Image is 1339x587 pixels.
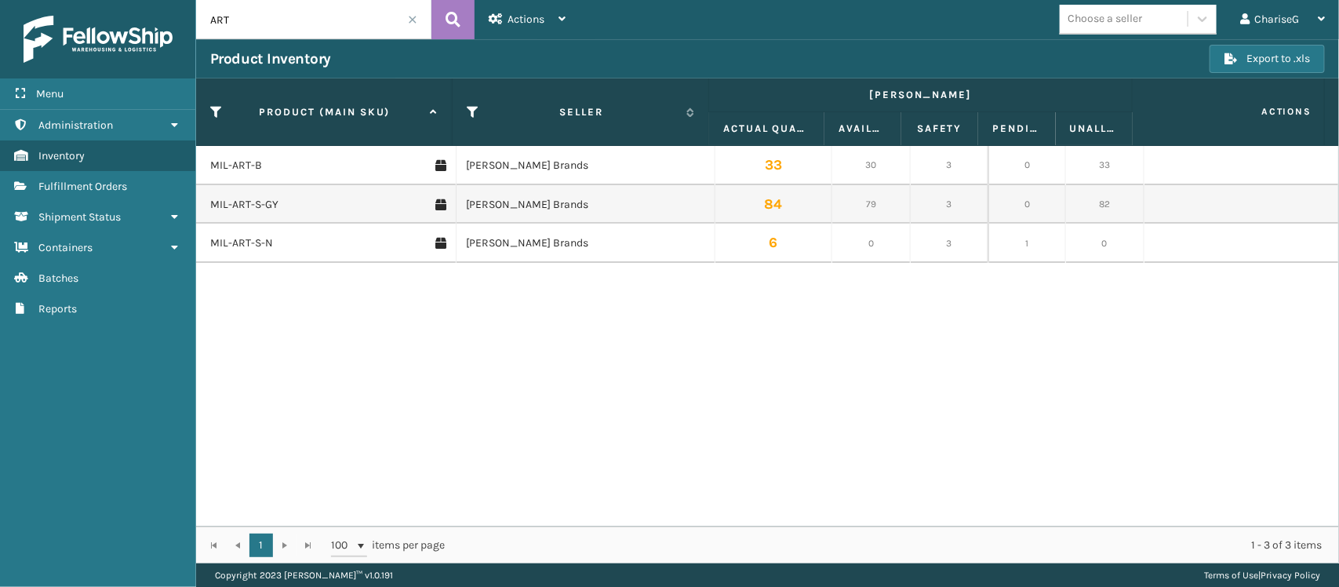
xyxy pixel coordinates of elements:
a: Terms of Use [1204,570,1258,581]
span: Actions [508,13,544,26]
td: 33 [715,146,832,185]
span: Menu [36,87,64,100]
td: 82 [1066,185,1144,224]
span: 100 [331,538,355,553]
button: Export to .xls [1210,45,1325,73]
span: Shipment Status [38,210,121,224]
span: Containers [38,241,93,254]
label: Safety [915,122,963,136]
a: MIL-ART-S-GY [210,197,278,213]
span: items per page [331,534,446,557]
td: 79 [832,185,910,224]
p: Copyright 2023 [PERSON_NAME]™ v 1.0.191 [215,563,393,587]
a: Privacy Policy [1261,570,1320,581]
label: [PERSON_NAME] [723,88,1118,102]
div: | [1204,563,1320,587]
td: 3 [911,146,988,185]
span: Fulfillment Orders [38,180,127,193]
span: Administration [38,118,113,132]
h3: Product Inventory [210,49,331,68]
a: MIL-ART-B [210,158,262,173]
td: 84 [715,185,832,224]
td: 0 [832,224,910,263]
span: Actions [1137,99,1321,125]
td: 0 [988,185,1066,224]
label: Seller [484,105,679,119]
a: 1 [249,534,273,557]
td: 6 [715,224,832,263]
span: Inventory [38,149,85,162]
td: 1 [988,224,1066,263]
td: 0 [1066,224,1144,263]
label: Unallocated [1070,122,1118,136]
td: [PERSON_NAME] Brands [456,224,715,263]
a: MIL-ART-S-N [210,235,273,251]
div: 1 - 3 of 3 items [468,538,1322,553]
td: [PERSON_NAME] Brands [456,185,715,224]
td: 3 [911,224,988,263]
td: 33 [1066,146,1144,185]
td: 30 [832,146,910,185]
label: Actual Quantity [723,122,810,136]
span: Reports [38,302,77,315]
label: Product (MAIN SKU) [227,105,422,119]
img: logo [24,16,173,63]
label: Available [839,122,886,136]
div: Choose a seller [1068,11,1142,27]
label: Pending [992,122,1040,136]
td: 3 [911,185,988,224]
td: 0 [988,146,1066,185]
span: Batches [38,272,78,285]
td: [PERSON_NAME] Brands [456,146,715,185]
